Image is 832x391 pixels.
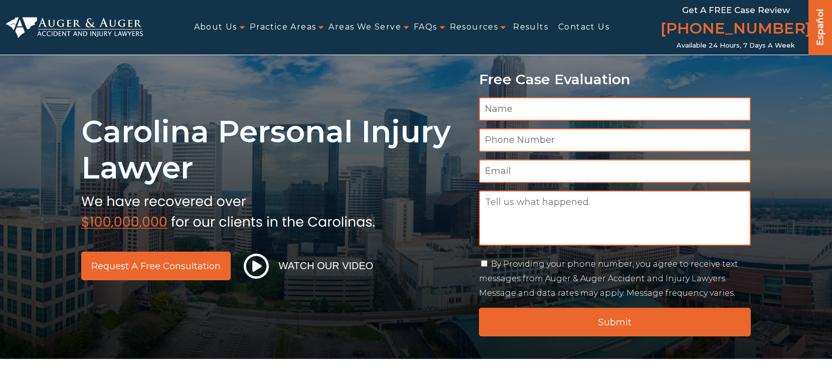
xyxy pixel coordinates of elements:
span: Get a FREE Case Review [682,5,790,15]
a: [PHONE_NUMBER] [660,18,811,42]
p: Free Case Evaluation [479,72,751,87]
a: Resources [450,16,498,39]
img: sub text [81,191,375,229]
h1: Carolina Personal Injury Lawyer [81,114,467,186]
a: Results [513,16,548,39]
a: About Us [194,16,237,39]
a: Practice Areas [250,16,316,39]
input: Email [479,159,751,183]
a: Contact Us [558,16,609,39]
label: By Providing your phone number, you agree to receive text messages from Auger & Auger Accident an... [479,259,738,298]
span: Available 24 Hours, 7 Days a Week [677,42,795,50]
input: Submit [479,308,751,336]
a: Request a Free Consultation [81,252,231,280]
input: Phone Number [479,128,751,152]
img: Auger & Auger Accident and Injury Lawyers Logo [6,17,143,38]
a: Areas We Serve [328,16,401,39]
input: Name [479,97,751,121]
a: FAQs [414,16,437,39]
span: Request a Free Consultation [91,262,221,271]
button: Watch Our Video [241,253,377,279]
